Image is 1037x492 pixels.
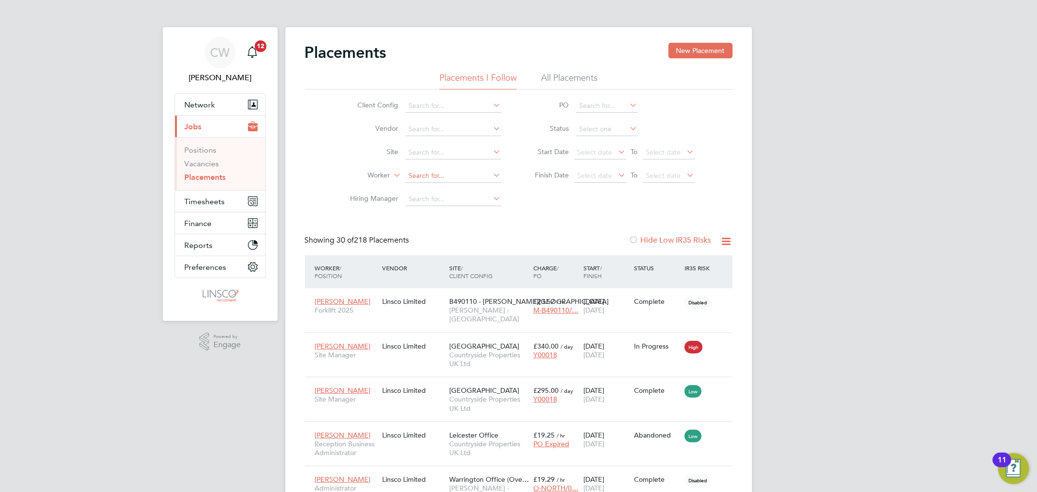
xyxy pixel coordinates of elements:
[175,116,265,137] button: Jobs
[581,381,632,408] div: [DATE]
[583,439,604,448] span: [DATE]
[175,191,265,212] button: Timesheets
[646,148,681,157] span: Select date
[668,43,733,58] button: New Placement
[185,159,219,168] a: Vacancies
[315,475,371,484] span: [PERSON_NAME]
[380,337,447,355] div: Linsco Limited
[685,474,711,487] span: Disabled
[199,333,241,351] a: Powered byEngage
[646,171,681,180] span: Select date
[533,395,557,404] span: Y00018
[581,337,632,364] div: [DATE]
[583,351,604,359] span: [DATE]
[685,341,703,353] span: High
[255,40,266,52] span: 12
[557,298,565,305] span: / hr
[449,475,529,484] span: Warrington Office (Ove…
[561,343,573,350] span: / day
[405,193,501,206] input: Search for...
[315,297,371,306] span: [PERSON_NAME]
[576,99,638,113] input: Search for...
[185,219,212,228] span: Finance
[557,432,565,439] span: / hr
[998,453,1029,484] button: Open Resource Center, 11 new notifications
[449,297,609,306] span: B490110 - [PERSON_NAME][GEOGRAPHIC_DATA]
[185,122,202,131] span: Jobs
[447,259,531,284] div: Site
[533,386,559,395] span: £295.00
[313,381,733,389] a: [PERSON_NAME]Site ManagerLinsco Limited[GEOGRAPHIC_DATA]Countryside Properties UK Ltd£295.00 / da...
[634,386,680,395] div: Complete
[305,235,411,246] div: Showing
[526,171,569,179] label: Finish Date
[175,72,266,84] span: Chloe Whittall
[541,72,598,89] li: All Placements
[185,100,215,109] span: Network
[343,194,399,203] label: Hiring Manager
[449,306,528,323] span: [PERSON_NAME] - [GEOGRAPHIC_DATA]
[628,145,641,158] span: To
[185,197,225,206] span: Timesheets
[175,288,266,303] a: Go to home page
[449,431,498,439] span: Leicester Office
[533,297,555,306] span: £23.52
[163,27,278,321] nav: Main navigation
[213,333,241,341] span: Powered by
[449,342,519,351] span: [GEOGRAPHIC_DATA]
[305,43,387,62] h2: Placements
[380,381,447,400] div: Linsco Limited
[175,37,266,84] a: CW[PERSON_NAME]
[533,342,559,351] span: £340.00
[526,101,569,109] label: PO
[334,171,390,180] label: Worker
[583,264,602,280] span: / Finish
[439,72,517,89] li: Placements I Follow
[531,259,581,284] div: Charge
[449,386,519,395] span: [GEOGRAPHIC_DATA]
[578,171,613,180] span: Select date
[343,147,399,156] label: Site
[175,256,265,278] button: Preferences
[682,259,716,277] div: IR35 Risk
[185,263,227,272] span: Preferences
[685,430,702,442] span: Low
[185,241,213,250] span: Reports
[175,212,265,234] button: Finance
[581,426,632,453] div: [DATE]
[380,426,447,444] div: Linsco Limited
[533,475,555,484] span: £19.29
[200,288,240,303] img: linsco-logo-retina.png
[526,124,569,133] label: Status
[175,234,265,256] button: Reports
[581,292,632,319] div: [DATE]
[634,431,680,439] div: Abandoned
[576,123,638,136] input: Select one
[315,351,377,359] span: Site Manager
[343,101,399,109] label: Client Config
[380,470,447,489] div: Linsco Limited
[634,342,680,351] div: In Progress
[313,336,733,345] a: [PERSON_NAME]Site ManagerLinsco Limited[GEOGRAPHIC_DATA]Countryside Properties UK Ltd£340.00 / da...
[557,476,565,483] span: / hr
[315,439,377,457] span: Reception Business Administrator
[685,385,702,398] span: Low
[315,306,377,315] span: Forklift 2025
[175,94,265,115] button: Network
[175,137,265,190] div: Jobs
[526,147,569,156] label: Start Date
[561,387,573,394] span: / day
[632,259,682,277] div: Status
[343,124,399,133] label: Vendor
[315,264,342,280] span: / Position
[211,46,230,59] span: CW
[185,145,217,155] a: Positions
[533,431,555,439] span: £19.25
[380,292,447,311] div: Linsco Limited
[578,148,613,157] span: Select date
[449,264,492,280] span: / Client Config
[405,123,501,136] input: Search for...
[628,169,641,181] span: To
[533,264,559,280] span: / PO
[405,99,501,113] input: Search for...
